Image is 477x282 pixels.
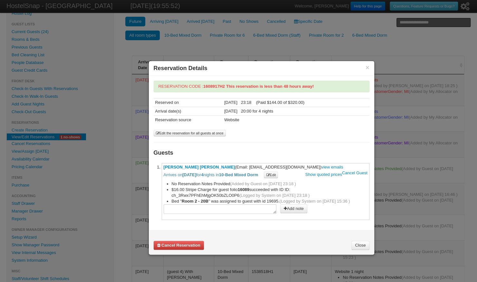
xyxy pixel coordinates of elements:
a: Show quoted prices [305,172,342,177]
b: Room 2 - 20B [182,199,208,204]
td: [DATE] 20:00 for 4 nights [223,107,369,115]
b: 4 [201,172,203,177]
button: Edit [264,172,278,178]
span: (Email: [EMAIL_ADDRESS][DOMAIN_NAME]) [164,165,367,178]
span: (Logged by System on [DATE] 23:18 ) [239,193,310,198]
h3: Guests [154,149,369,157]
span: RESERVATION CODE : [158,84,314,89]
td: [DATE] 23:18 (Paid $144.00 of $320.00) [223,98,369,107]
b: This reservation is less than 48 hours away! [226,84,314,89]
p: Arrives on for nights in [164,170,367,178]
td: Reserved on [154,98,223,107]
h3: Reservation Details [154,64,369,73]
button: × [366,65,369,70]
b: 10-Bed Mixed Dorm [219,172,258,177]
a: [PERSON_NAME] [PERSON_NAME] [164,165,235,169]
strong: 1608917H2 [203,84,225,89]
b: Cancel Reservation [161,243,200,248]
a: Cancel Guest [342,170,367,176]
button: Add note [280,204,307,213]
td: Arrival date(s) [154,107,223,115]
li: No Reservation Notes Provided [172,181,367,187]
li: $16.00 Stripe Charge for guest folio succeeded with ID ID: ch_3Rwx7PFhEhMjgOK50bZLO0P6 [172,187,367,198]
b: 16089 [238,187,249,192]
span: (Logged by System on [DATE] 15:36 ) [280,199,350,204]
td: Reservation source [154,115,223,124]
b: [DATE] [182,172,196,177]
button: Cancel Reservation [154,241,204,250]
li: Bed " " was assigned to guest with id 19695. [172,198,367,204]
a: view emails [321,165,343,169]
span: (Added by Guest on [DATE] 23:18 ) [230,181,296,186]
td: Website [223,115,369,124]
button: Edit the reservation for all guests at once [154,130,226,136]
a: Close [351,241,369,250]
